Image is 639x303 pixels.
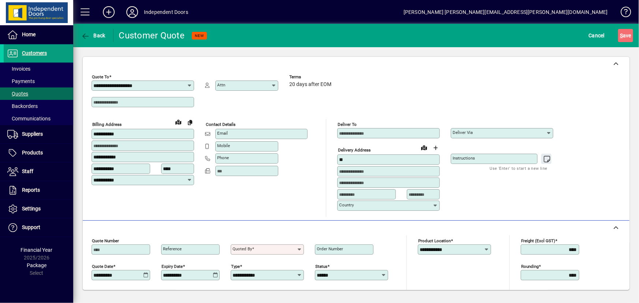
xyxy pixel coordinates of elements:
span: Customers [22,50,47,56]
span: Communications [7,116,51,121]
mat-label: Reference [163,246,182,251]
mat-label: Quote date [92,263,113,269]
mat-label: Deliver To [338,122,357,127]
mat-label: Quote To [92,74,109,79]
mat-label: Instructions [453,156,475,161]
span: S [620,33,623,38]
span: Staff [22,168,33,174]
span: Package [27,262,47,268]
span: Backorders [7,103,38,109]
mat-label: Country [339,202,354,207]
mat-label: Mobile [217,143,230,148]
mat-label: Freight (excl GST) [521,238,555,243]
mat-label: Order number [317,246,343,251]
a: Backorders [4,100,73,112]
span: Invoices [7,66,30,72]
a: Suppliers [4,125,73,143]
span: 20 days after EOM [289,82,331,87]
mat-label: Rounding [521,263,539,269]
app-page-header-button: Back [73,29,114,42]
a: Knowledge Base [615,1,630,25]
button: Cancel [587,29,607,42]
span: Support [22,224,40,230]
span: Home [22,31,36,37]
button: Copy to Delivery address [184,116,196,128]
mat-hint: Use 'Enter' to start a new line [490,164,547,172]
span: Terms [289,75,333,79]
span: Reports [22,187,40,193]
span: Products [22,150,43,156]
button: Add [97,5,120,19]
a: View on map [172,116,184,128]
a: Products [4,144,73,162]
a: Staff [4,162,73,181]
mat-label: Deliver via [453,130,473,135]
a: Invoices [4,63,73,75]
span: ave [620,30,631,41]
div: [PERSON_NAME] [PERSON_NAME][EMAIL_ADDRESS][PERSON_NAME][DOMAIN_NAME] [404,6,608,18]
a: Communications [4,112,73,125]
div: Independent Doors [144,6,188,18]
button: Choose address [430,142,442,154]
mat-label: Phone [217,155,229,160]
a: Support [4,218,73,237]
button: Profile [120,5,144,19]
span: Suppliers [22,131,43,137]
mat-label: Type [231,263,240,269]
a: Reports [4,181,73,199]
mat-label: Product location [418,238,451,243]
button: Back [79,29,107,42]
a: Quotes [4,87,73,100]
a: Home [4,26,73,44]
mat-label: Quote number [92,238,119,243]
a: View on map [418,142,430,153]
mat-label: Status [315,263,327,269]
span: Quotes [7,91,28,97]
mat-label: Attn [217,82,225,87]
a: Settings [4,200,73,218]
span: Payments [7,78,35,84]
button: Save [618,29,633,42]
div: Customer Quote [119,30,185,41]
span: Settings [22,206,41,212]
mat-label: Quoted by [233,246,252,251]
mat-label: Email [217,131,228,136]
a: Payments [4,75,73,87]
span: NEW [195,33,204,38]
span: Cancel [589,30,605,41]
span: Back [81,33,105,38]
mat-label: Expiry date [161,263,183,269]
span: Financial Year [21,247,53,253]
